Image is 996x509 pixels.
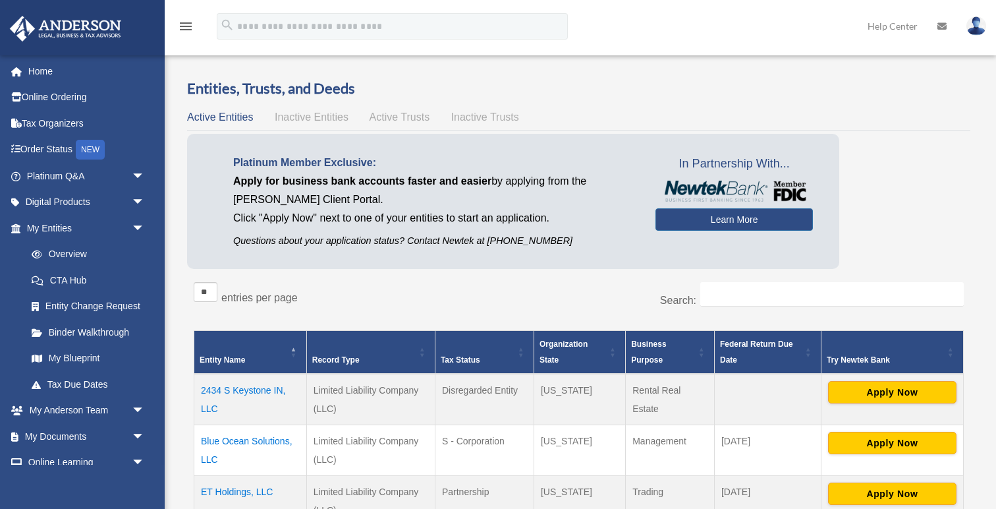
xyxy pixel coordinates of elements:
[306,374,435,425] td: Limited Liability Company (LLC)
[6,16,125,42] img: Anderson Advisors Platinum Portal
[220,18,235,32] i: search
[827,352,943,368] div: Try Newtek Bank
[306,425,435,476] td: Limited Liability Company (LLC)
[194,331,307,374] th: Entity Name: Activate to invert sorting
[9,136,165,164] a: Order StatusNEW
[534,331,625,374] th: Organization State: Activate to sort
[132,450,158,477] span: arrow_drop_down
[233,209,636,227] p: Click "Apply Now" next to one of your entities to start an application.
[9,423,165,450] a: My Documentsarrow_drop_down
[655,208,813,231] a: Learn More
[662,181,806,202] img: NewtekBankLogoSM.png
[9,215,158,241] a: My Entitiesarrow_drop_down
[18,345,158,372] a: My Blueprint
[655,154,813,175] span: In Partnership With...
[132,215,158,242] span: arrow_drop_down
[966,16,986,36] img: User Pic
[9,189,165,216] a: Digital Productsarrow_drop_down
[312,355,360,365] span: Record Type
[275,111,348,123] span: Inactive Entities
[233,154,636,172] p: Platinum Member Exclusive:
[435,425,534,476] td: S - Corporation
[132,423,158,450] span: arrow_drop_down
[18,371,158,398] a: Tax Due Dates
[821,331,963,374] th: Try Newtek Bank : Activate to sort
[200,355,245,365] span: Entity Name
[194,425,307,476] td: Blue Ocean Solutions, LLC
[370,111,430,123] span: Active Trusts
[828,483,956,505] button: Apply Now
[187,111,253,123] span: Active Entities
[828,432,956,454] button: Apply Now
[660,295,696,306] label: Search:
[631,340,666,365] span: Business Purpose
[9,398,165,424] a: My Anderson Teamarrow_drop_down
[187,78,970,99] h3: Entities, Trusts, and Deeds
[714,425,821,476] td: [DATE]
[76,140,105,160] div: NEW
[233,172,636,209] p: by applying from the [PERSON_NAME] Client Portal.
[221,292,298,303] label: entries per page
[9,84,165,111] a: Online Ordering
[9,450,165,476] a: Online Learningarrow_drop_down
[626,331,715,374] th: Business Purpose: Activate to sort
[626,425,715,476] td: Management
[720,340,793,365] span: Federal Return Due Date
[132,163,158,190] span: arrow_drop_down
[714,331,821,374] th: Federal Return Due Date: Activate to sort
[132,189,158,216] span: arrow_drop_down
[9,163,165,189] a: Platinum Q&Aarrow_drop_down
[18,319,158,345] a: Binder Walkthrough
[9,58,165,84] a: Home
[534,374,625,425] td: [US_STATE]
[435,331,534,374] th: Tax Status: Activate to sort
[435,374,534,425] td: Disregarded Entity
[178,23,194,34] a: menu
[828,381,956,404] button: Apply Now
[534,425,625,476] td: [US_STATE]
[194,374,307,425] td: 2434 S Keystone IN, LLC
[233,175,491,187] span: Apply for business bank accounts faster and easier
[178,18,194,34] i: menu
[626,374,715,425] td: Rental Real Estate
[233,233,636,249] p: Questions about your application status? Contact Newtek at [PHONE_NUMBER]
[132,398,158,425] span: arrow_drop_down
[539,340,588,365] span: Organization State
[441,355,480,365] span: Tax Status
[18,267,158,293] a: CTA Hub
[306,331,435,374] th: Record Type: Activate to sort
[18,293,158,320] a: Entity Change Request
[9,110,165,136] a: Tax Organizers
[451,111,519,123] span: Inactive Trusts
[18,241,152,268] a: Overview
